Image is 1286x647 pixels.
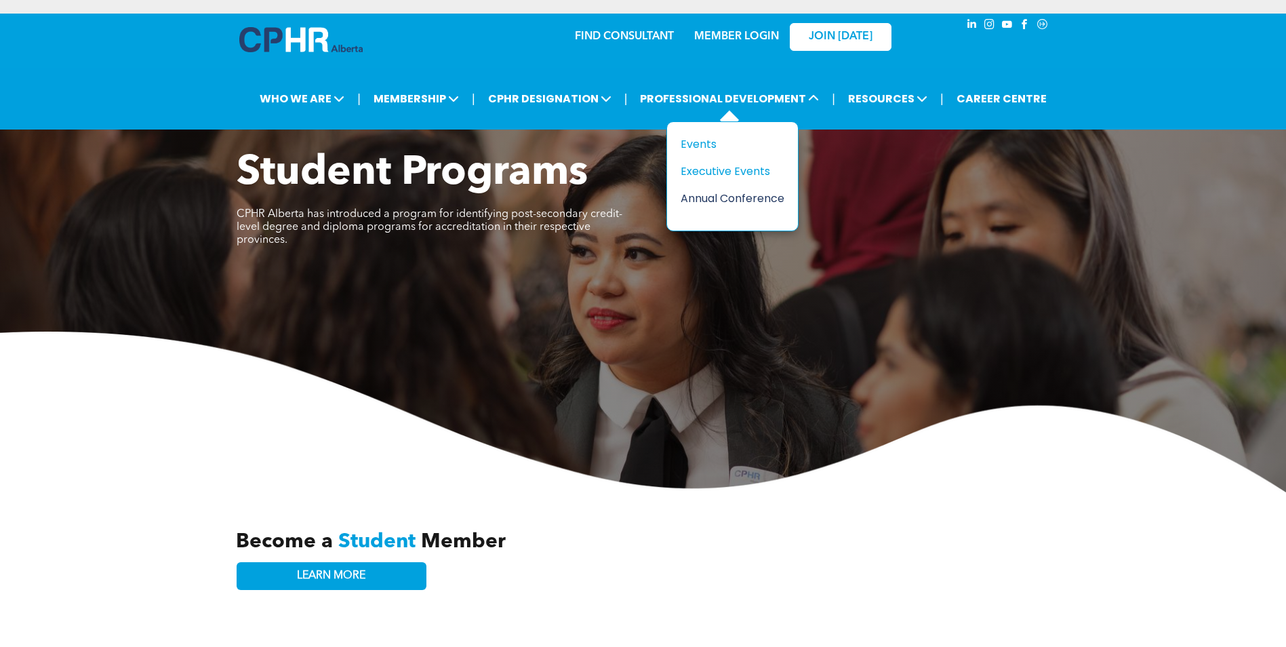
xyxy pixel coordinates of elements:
[1000,17,1015,35] a: youtube
[681,163,784,180] a: Executive Events
[624,85,628,113] li: |
[484,86,616,111] span: CPHR DESIGNATION
[1018,17,1032,35] a: facebook
[421,532,506,552] span: Member
[790,23,891,51] a: JOIN [DATE]
[239,27,363,52] img: A blue and white logo for cp alberta
[982,17,997,35] a: instagram
[1035,17,1050,35] a: Social network
[809,31,872,43] span: JOIN [DATE]
[237,562,426,590] a: LEARN MORE
[297,570,365,583] span: LEARN MORE
[694,31,779,42] a: MEMBER LOGIN
[636,86,823,111] span: PROFESSIONAL DEVELOPMENT
[472,85,475,113] li: |
[681,190,784,207] a: Annual Conference
[940,85,944,113] li: |
[681,190,774,207] div: Annual Conference
[338,532,416,552] span: Student
[832,85,835,113] li: |
[237,209,622,246] span: CPHR Alberta has introduced a program for identifying post-secondary credit-level degree and dipl...
[681,136,784,153] a: Events
[844,86,931,111] span: RESOURCES
[952,86,1051,111] a: CAREER CENTRE
[681,163,774,180] div: Executive Events
[681,136,774,153] div: Events
[369,86,463,111] span: MEMBERSHIP
[237,153,588,194] span: Student Programs
[236,532,333,552] span: Become a
[965,17,980,35] a: linkedin
[357,85,361,113] li: |
[575,31,674,42] a: FIND CONSULTANT
[256,86,348,111] span: WHO WE ARE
